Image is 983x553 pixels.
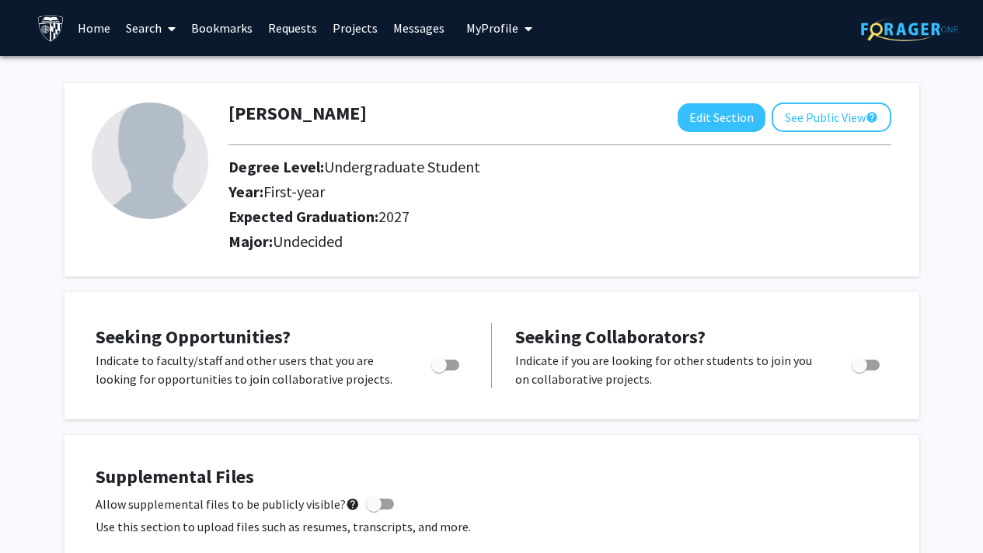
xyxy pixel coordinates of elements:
span: Seeking Collaborators? [515,325,706,349]
h1: [PERSON_NAME] [228,103,367,125]
h2: Year: [228,183,804,201]
button: See Public View [772,103,891,132]
span: 2027 [378,207,410,226]
h2: Major: [228,232,891,251]
img: ForagerOne Logo [861,17,958,41]
h2: Degree Level: [228,158,804,176]
img: Johns Hopkins University Logo [37,15,64,42]
h4: Supplemental Files [96,466,888,489]
button: Edit Section [678,103,765,132]
a: Bookmarks [183,1,260,55]
div: Toggle [845,351,888,374]
p: Indicate if you are looking for other students to join you on collaborative projects. [515,351,822,388]
a: Requests [260,1,325,55]
span: Undergraduate Student [324,157,480,176]
mat-icon: help [866,108,878,127]
span: Seeking Opportunities? [96,325,291,349]
mat-icon: help [346,495,360,513]
p: Indicate to faculty/staff and other users that you are looking for opportunities to join collabor... [96,351,402,388]
iframe: Chat [12,483,66,541]
span: First-year [263,182,325,201]
img: Profile Picture [92,103,208,219]
span: My Profile [466,20,518,36]
p: Use this section to upload files such as resumes, transcripts, and more. [96,517,888,536]
a: Home [70,1,118,55]
div: Toggle [425,351,468,374]
span: Allow supplemental files to be publicly visible? [96,495,360,513]
a: Messages [385,1,452,55]
a: Projects [325,1,385,55]
a: Search [118,1,183,55]
h2: Expected Graduation: [228,207,804,226]
span: Undecided [273,231,343,251]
